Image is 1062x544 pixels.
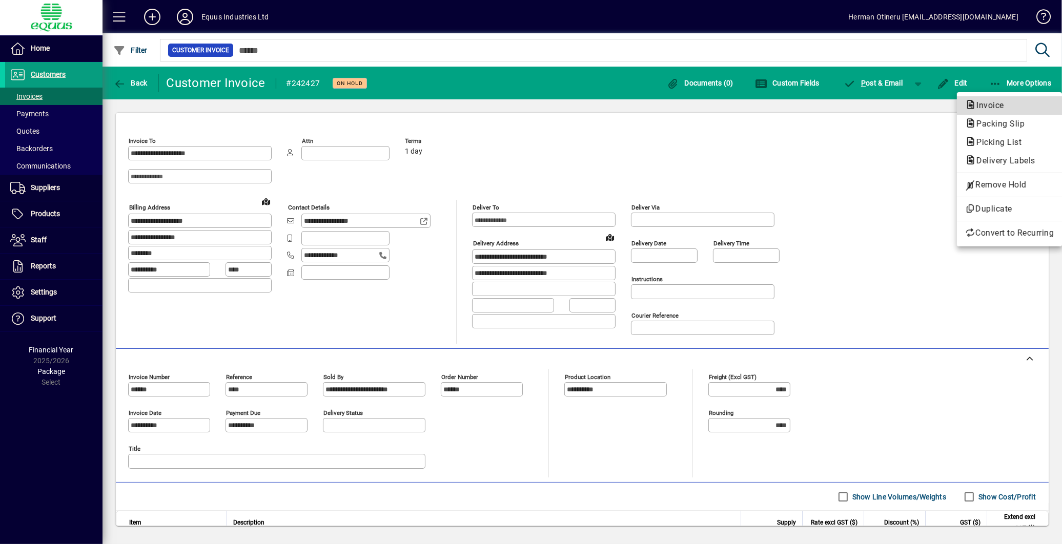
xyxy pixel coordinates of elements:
[965,203,1054,215] span: Duplicate
[965,179,1054,191] span: Remove Hold
[965,156,1040,165] span: Delivery Labels
[965,100,1009,110] span: Invoice
[965,227,1054,239] span: Convert to Recurring
[965,137,1027,147] span: Picking List
[965,119,1030,129] span: Packing Slip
